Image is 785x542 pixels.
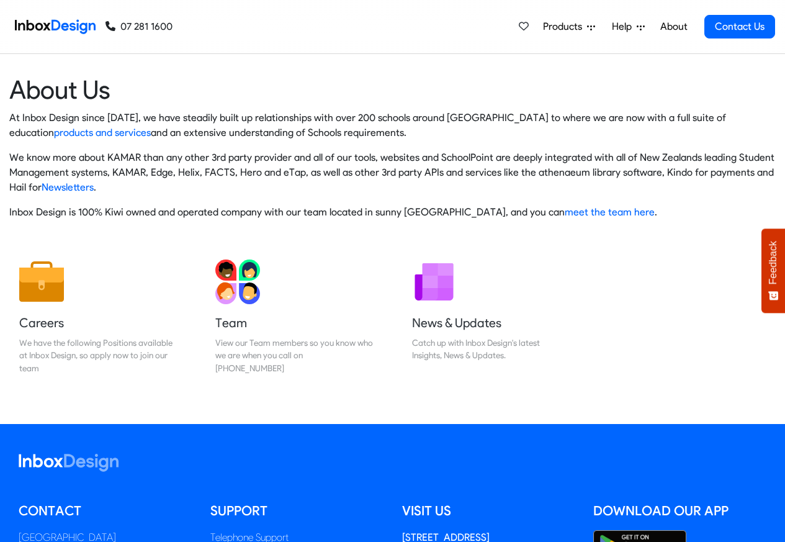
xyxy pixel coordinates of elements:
a: 07 281 1600 [105,19,173,34]
h5: Visit us [402,502,575,520]
a: products and services [54,127,151,138]
p: At Inbox Design since [DATE], we have steadily built up relationships with over 200 schools aroun... [9,111,776,140]
p: Inbox Design is 100% Kiwi owned and operated company with our team located in sunny [GEOGRAPHIC_D... [9,205,776,220]
a: Newsletters [42,181,94,193]
p: We know more about KAMAR than any other 3rd party provider and all of our tools, websites and Sch... [9,150,776,195]
h5: Contact [19,502,192,520]
a: Contact Us [704,15,775,38]
img: 2022_01_13_icon_job.svg [19,260,64,304]
h5: Team [215,314,373,332]
a: Team View our Team members so you know who we are when you call on [PHONE_NUMBER] [205,250,383,384]
span: Feedback [768,241,779,284]
img: 2022_01_13_icon_team.svg [215,260,260,304]
div: View our Team members so you know who we are when you call on [PHONE_NUMBER] [215,336,373,374]
img: logo_inboxdesign_white.svg [19,454,119,472]
span: Products [543,19,587,34]
a: Careers We have the following Positions available at Inbox Design, so apply now to join our team [9,250,187,384]
heading: About Us [9,74,776,106]
div: We have the following Positions available at Inbox Design, so apply now to join our team [19,336,177,374]
h5: Careers [19,314,177,332]
div: Catch up with Inbox Design's latest Insights, News & Updates. [412,336,570,362]
a: About [657,14,691,39]
h5: Download our App [593,502,766,520]
img: 2022_01_12_icon_newsletter.svg [412,260,457,304]
a: News & Updates Catch up with Inbox Design's latest Insights, News & Updates. [402,250,580,384]
h5: News & Updates [412,314,570,332]
a: Help [607,14,650,39]
button: Feedback - Show survey [761,228,785,313]
a: meet the team here [565,206,655,218]
span: Help [612,19,637,34]
a: Products [538,14,600,39]
h5: Support [210,502,384,520]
